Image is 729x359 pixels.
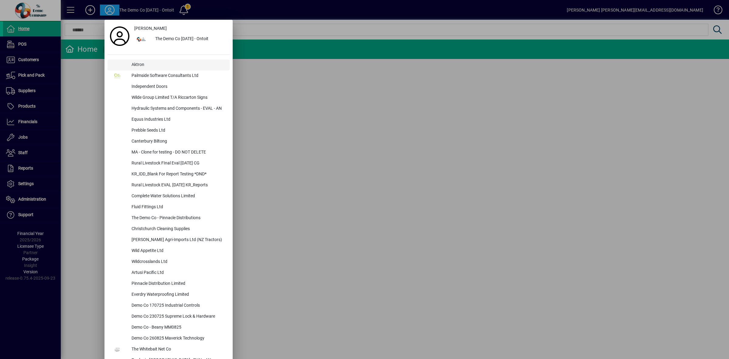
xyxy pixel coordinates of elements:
div: Wild Appetite Ltd [127,246,230,257]
button: KR_IDD_Blank For Report Testing *DND* [108,169,230,180]
div: MA - Clone for testing - DO NOT DELETE [127,147,230,158]
div: The Demo Co - Pinnacle Distributions [127,213,230,224]
div: The Demo Co [DATE] - Ontoit [150,34,230,45]
button: Rural Livestock FInal Eval [DATE] CG [108,158,230,169]
button: Rural Livestock EVAL [DATE] KR_Reports [108,180,230,191]
a: Profile [108,31,132,42]
button: Hydraulic Systems and Components - EVAL - AN [108,103,230,114]
div: Demo Co 230725 Supreme Lock & Hardware [127,311,230,322]
button: Complete Water Solutions Limited [108,191,230,202]
div: Prebble Seeds Ltd [127,125,230,136]
button: MA - Clone for testing - DO NOT DELETE [108,147,230,158]
a: [PERSON_NAME] [132,23,230,34]
div: Pinnacle Distribution Limited [127,278,230,289]
button: Christchurch Cleaning Supplies [108,224,230,235]
div: Demo Co 170725 Industrial Controls [127,300,230,311]
div: Christchurch Cleaning Supplies [127,224,230,235]
button: Prebble Seeds Ltd [108,125,230,136]
div: Complete Water Solutions Limited [127,191,230,202]
button: Everdry Waterproofing Limited [108,289,230,300]
div: Equus Industries Ltd [127,114,230,125]
span: [PERSON_NAME] [134,25,167,32]
div: Wildcrosslands Ltd [127,257,230,268]
div: Independent Doors [127,81,230,92]
button: Demo Co 260825 Maverick Technology [108,333,230,344]
div: Canterbury Biltong [127,136,230,147]
button: Independent Doors [108,81,230,92]
button: Demo Co - Beany MM0825 [108,322,230,333]
button: The Demo Co - Pinnacle Distributions [108,213,230,224]
button: Equus Industries Ltd [108,114,230,125]
button: Wilde Group Limited T/A Riccarton Signs [108,92,230,103]
button: Wildcrosslands Ltd [108,257,230,268]
button: The Demo Co [DATE] - Ontoit [132,34,230,45]
button: Demo Co 170725 Industrial Controls [108,300,230,311]
button: [PERSON_NAME] Agri-Imports Ltd (NZ Tractors) [108,235,230,246]
div: Everdry Waterproofing Limited [127,289,230,300]
button: Aktron [108,60,230,71]
div: Demo Co - Beany MM0825 [127,322,230,333]
div: Artusi Pacific Ltd [127,268,230,278]
div: The Whitebait Net Co [127,344,230,355]
button: Wild Appetite Ltd [108,246,230,257]
button: Palmside Software Consultants Ltd [108,71,230,81]
div: Rural Livestock FInal Eval [DATE] CG [127,158,230,169]
div: Wilde Group Limited T/A Riccarton Signs [127,92,230,103]
div: [PERSON_NAME] Agri-Imports Ltd (NZ Tractors) [127,235,230,246]
button: Pinnacle Distribution Limited [108,278,230,289]
div: KR_IDD_Blank For Report Testing *DND* [127,169,230,180]
div: Hydraulic Systems and Components - EVAL - AN [127,103,230,114]
button: The Whitebait Net Co [108,344,230,355]
div: Demo Co 260825 Maverick Technology [127,333,230,344]
button: Canterbury Biltong [108,136,230,147]
div: Fluid Fittings Ltd [127,202,230,213]
button: Fluid Fittings Ltd [108,202,230,213]
button: Artusi Pacific Ltd [108,268,230,278]
div: Palmside Software Consultants Ltd [127,71,230,81]
div: Rural Livestock EVAL [DATE] KR_Reports [127,180,230,191]
div: Aktron [127,60,230,71]
button: Demo Co 230725 Supreme Lock & Hardware [108,311,230,322]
